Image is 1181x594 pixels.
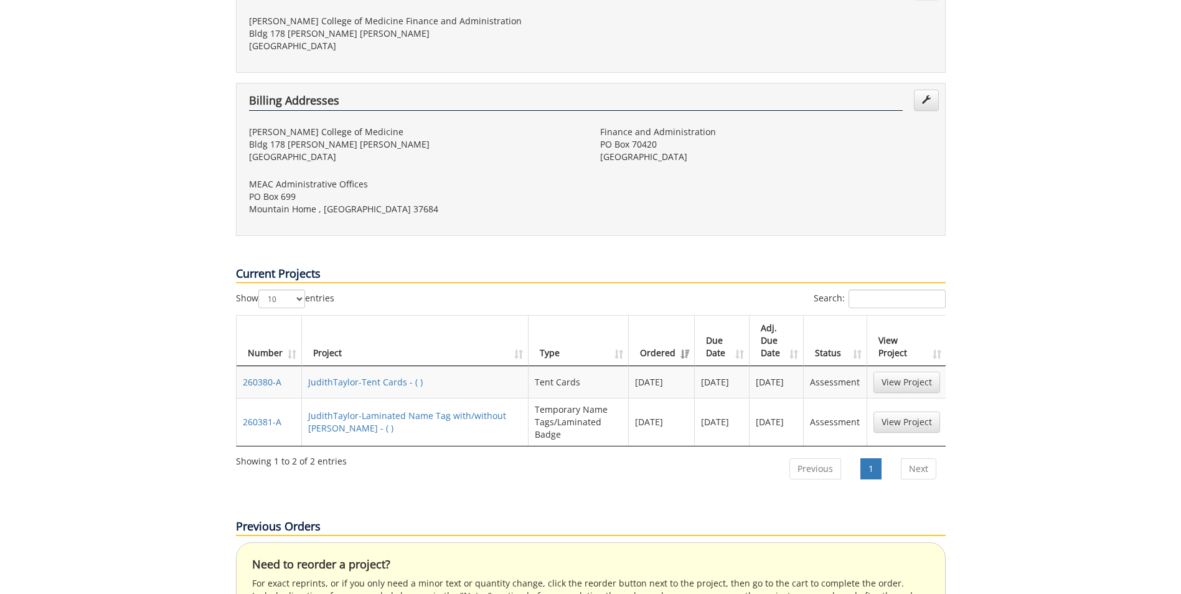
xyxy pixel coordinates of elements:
p: MEAC Administrative Offices [249,178,581,191]
a: JudithTaylor-Tent Cards - ( ) [308,376,423,388]
th: Number: activate to sort column ascending [237,316,302,366]
a: 1 [860,458,882,479]
p: Finance and Administration [600,126,933,138]
p: Current Projects [236,266,946,283]
td: [DATE] [750,366,804,398]
select: Showentries [258,290,305,308]
p: Bldg 178 [PERSON_NAME] [PERSON_NAME] [249,138,581,151]
td: [DATE] [629,398,695,446]
td: Tent Cards [529,366,629,398]
a: 260380-A [243,376,281,388]
p: Bldg 178 [PERSON_NAME] [PERSON_NAME] [249,27,581,40]
label: Search: [814,290,946,308]
td: [DATE] [695,366,750,398]
p: [GEOGRAPHIC_DATA] [600,151,933,163]
td: [DATE] [750,398,804,446]
div: Showing 1 to 2 of 2 entries [236,450,347,468]
th: Due Date: activate to sort column ascending [695,316,750,366]
td: [DATE] [695,398,750,446]
td: [DATE] [629,366,695,398]
a: JudithTaylor-Laminated Name Tag with/without [PERSON_NAME] - ( ) [308,410,506,434]
p: PO Box 70420 [600,138,933,151]
p: PO Box 699 [249,191,581,203]
p: [GEOGRAPHIC_DATA] [249,40,581,52]
a: 260381-A [243,416,281,428]
td: Temporary Name Tags/Laminated Badge [529,398,629,446]
td: Assessment [804,366,867,398]
a: Previous [789,458,841,479]
th: Status: activate to sort column ascending [804,316,867,366]
th: Adj. Due Date: activate to sort column ascending [750,316,804,366]
p: Previous Orders [236,519,946,536]
th: Ordered: activate to sort column ascending [629,316,695,366]
h4: Need to reorder a project? [252,559,929,571]
th: View Project: activate to sort column ascending [867,316,946,366]
p: [PERSON_NAME] College of Medicine [249,126,581,138]
th: Project: activate to sort column ascending [302,316,529,366]
a: View Project [873,412,940,433]
p: Mountain Home , [GEOGRAPHIC_DATA] 37684 [249,203,581,215]
a: View Project [873,372,940,393]
a: Next [901,458,936,479]
label: Show entries [236,290,334,308]
h4: Billing Addresses [249,95,903,111]
a: Edit Addresses [914,90,939,111]
th: Type: activate to sort column ascending [529,316,629,366]
p: [GEOGRAPHIC_DATA] [249,151,581,163]
input: Search: [849,290,946,308]
td: Assessment [804,398,867,446]
p: [PERSON_NAME] College of Medicine Finance and Administration [249,15,581,27]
